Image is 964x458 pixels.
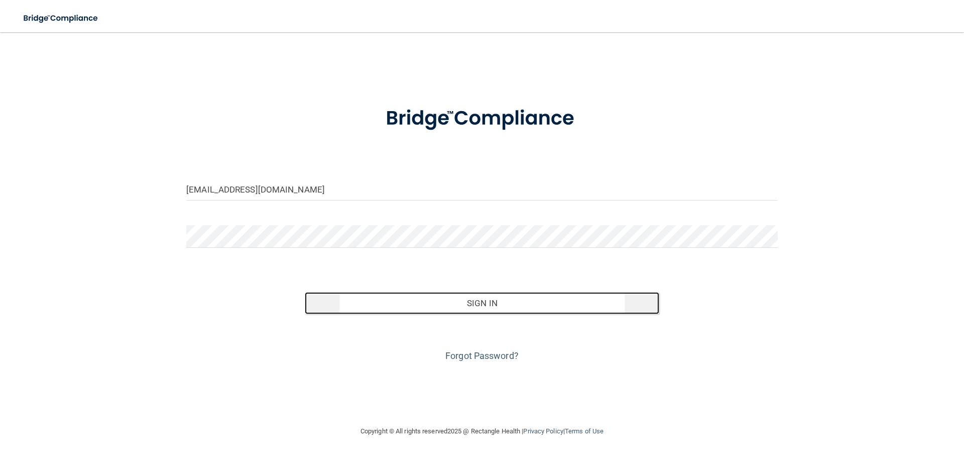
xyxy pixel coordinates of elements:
[186,178,778,201] input: Email
[365,93,599,145] img: bridge_compliance_login_screen.278c3ca4.svg
[305,292,660,314] button: Sign In
[299,415,665,447] div: Copyright © All rights reserved 2025 @ Rectangle Health | |
[445,350,519,361] a: Forgot Password?
[523,427,563,435] a: Privacy Policy
[15,8,107,29] img: bridge_compliance_login_screen.278c3ca4.svg
[565,427,604,435] a: Terms of Use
